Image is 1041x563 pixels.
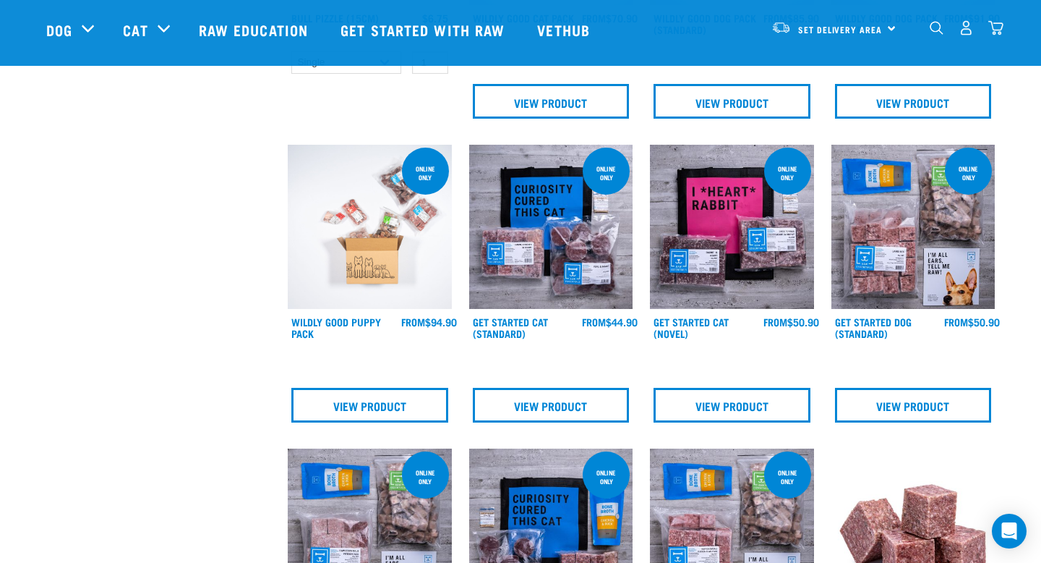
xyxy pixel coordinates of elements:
a: Get Started Dog (Standard) [835,319,912,336]
img: Puppy 0 2sec [288,145,452,309]
a: Wildly Good Puppy Pack [291,319,381,336]
div: $94.90 [401,316,457,328]
div: online only [583,462,630,492]
img: Assortment Of Raw Essential Products For Cats Including, Blue And Black Tote Bag With "Curiosity ... [469,145,633,309]
div: online only [764,462,811,492]
span: FROM [944,319,968,324]
a: Get Started Cat (Novel) [654,319,729,336]
img: home-icon-1@2x.png [930,21,943,35]
div: $50.90 [944,316,1000,328]
div: Open Intercom Messenger [992,514,1027,549]
div: online only [583,158,630,188]
a: View Product [654,84,810,119]
span: FROM [763,319,787,324]
div: online only [945,158,992,188]
img: Assortment Of Raw Essential Products For Cats Including, Pink And Black Tote Bag With "I *Heart* ... [650,145,814,309]
a: View Product [654,388,810,423]
img: van-moving.png [771,21,791,34]
div: $50.90 [763,316,819,328]
a: View Product [291,388,448,423]
a: Dog [46,19,72,41]
div: $44.90 [582,316,638,328]
img: NSP Dog Standard Update [831,145,995,309]
img: user.png [959,20,974,35]
div: Online Only [402,158,449,188]
a: View Product [473,84,630,119]
a: View Product [835,388,992,423]
a: View Product [835,84,992,119]
span: Set Delivery Area [798,27,882,32]
img: home-icon@2x.png [988,20,1003,35]
a: Get Started Cat (Standard) [473,319,548,336]
div: online only [402,462,449,492]
a: Get started with Raw [326,1,523,59]
span: FROM [401,319,425,324]
span: FROM [582,319,606,324]
a: Vethub [523,1,608,59]
a: Cat [123,19,147,41]
div: online only [764,158,811,188]
a: View Product [473,388,630,423]
a: Raw Education [184,1,326,59]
